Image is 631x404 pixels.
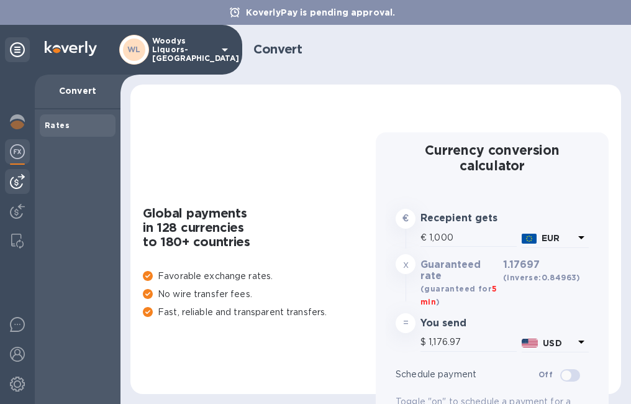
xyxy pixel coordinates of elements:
[143,288,376,301] p: No wire transfer fees.
[240,6,402,19] p: KoverlyPay is pending approval.
[420,213,498,224] h3: Recepient gets
[152,37,214,63] p: Woodys Liquors-[GEOGRAPHIC_DATA]
[420,259,498,282] h3: Guaranteed rate
[45,41,97,56] img: Logo
[127,45,141,54] b: WL
[420,284,497,306] span: 5 min
[396,313,415,333] div: =
[522,339,538,347] img: USD
[396,368,538,381] p: Schedule payment
[429,229,517,247] input: Amount
[538,370,553,379] b: Off
[420,333,429,352] div: $
[143,306,376,319] p: Fast, reliable and transparent transfers.
[420,318,498,329] h3: You send
[503,259,581,284] h3: 1.17697
[396,254,415,274] div: x
[5,37,30,62] div: Unpin categories
[45,121,70,130] b: Rates
[396,142,589,173] h2: Currency conversion calculator
[429,333,517,352] input: Amount
[503,273,581,282] b: (inverse: 0.84963 )
[420,229,429,247] div: €
[543,338,561,348] b: USD
[143,206,376,250] h1: Global payments in 128 currencies to 180+ countries
[10,144,25,159] img: Foreign exchange
[143,270,376,283] p: Favorable exchange rates.
[402,213,409,223] strong: €
[45,85,111,97] p: Convert
[420,284,497,306] b: (guaranteed for )
[253,42,611,57] h1: Convert
[542,233,560,243] b: EUR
